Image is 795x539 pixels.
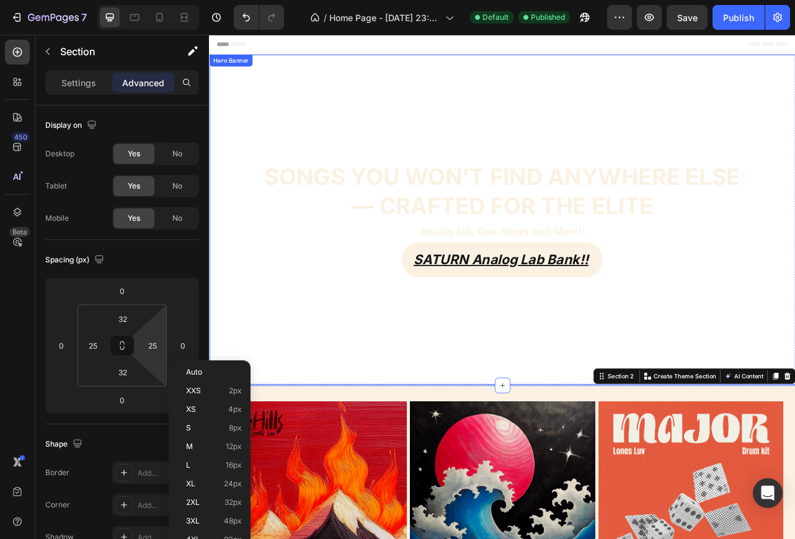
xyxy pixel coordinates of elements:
[174,336,192,355] input: 0
[180,200,564,234] strong: — crafted for the elite
[60,44,162,59] p: Section
[229,424,242,432] span: 8px
[45,499,70,510] div: Corner
[45,148,74,159] div: Desktop
[224,479,242,488] span: 24px
[5,5,92,30] button: 7
[45,467,69,478] div: Border
[172,148,182,159] span: No
[209,35,795,539] iframe: Design area
[12,132,30,142] div: 450
[228,405,242,414] span: 4px
[259,271,484,301] p: SATURN Analog Lab Bank!!
[81,10,87,25] p: 7
[723,11,754,24] div: Publish
[110,363,135,381] input: 2xl
[186,461,190,470] span: L
[713,5,765,30] button: Publish
[45,117,99,134] div: Display on
[224,517,242,525] span: 48px
[61,76,96,89] p: Settings
[70,163,674,198] strong: Songs you won’t find anywhere else
[143,336,162,355] input: 25px
[52,336,71,355] input: 0
[324,11,327,24] span: /
[503,428,541,439] div: Section 2
[128,213,140,224] span: Yes
[244,264,499,309] a: SATURN Analog Lab Bank!!
[138,500,196,511] div: Add...
[128,148,140,159] span: Yes
[138,468,196,479] div: Add...
[84,336,102,355] input: 25px
[651,426,706,441] button: AI Content
[11,239,733,262] p: Analog lab, One Shots And More!!
[172,213,182,224] span: No
[482,12,509,23] span: Default
[186,405,196,414] span: XS
[186,479,195,488] span: XL
[45,180,67,192] div: Tablet
[226,461,242,470] span: 16px
[186,424,191,432] span: S
[234,5,284,30] div: Undo/Redo
[229,386,242,395] span: 2px
[186,442,193,451] span: M
[186,368,202,376] span: Auto
[110,282,135,300] input: 0
[2,27,52,38] div: Hero Banner
[110,310,135,328] input: 2xl
[9,227,30,237] div: Beta
[224,498,242,507] span: 32px
[186,517,200,525] span: 3XL
[753,478,783,508] div: Open Intercom Messenger
[531,12,565,23] span: Published
[110,391,135,409] input: 0
[564,428,643,439] p: Create Theme Section
[45,252,107,269] div: Spacing (px)
[329,11,440,24] span: Home Page - [DATE] 23:38:24
[226,442,242,451] span: 12px
[667,5,708,30] button: Save
[45,436,85,453] div: Shape
[122,76,164,89] p: Advanced
[45,213,69,224] div: Mobile
[172,180,182,192] span: No
[128,180,140,192] span: Yes
[186,386,201,395] span: XXS
[677,12,698,23] span: Save
[186,498,200,507] span: 2XL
